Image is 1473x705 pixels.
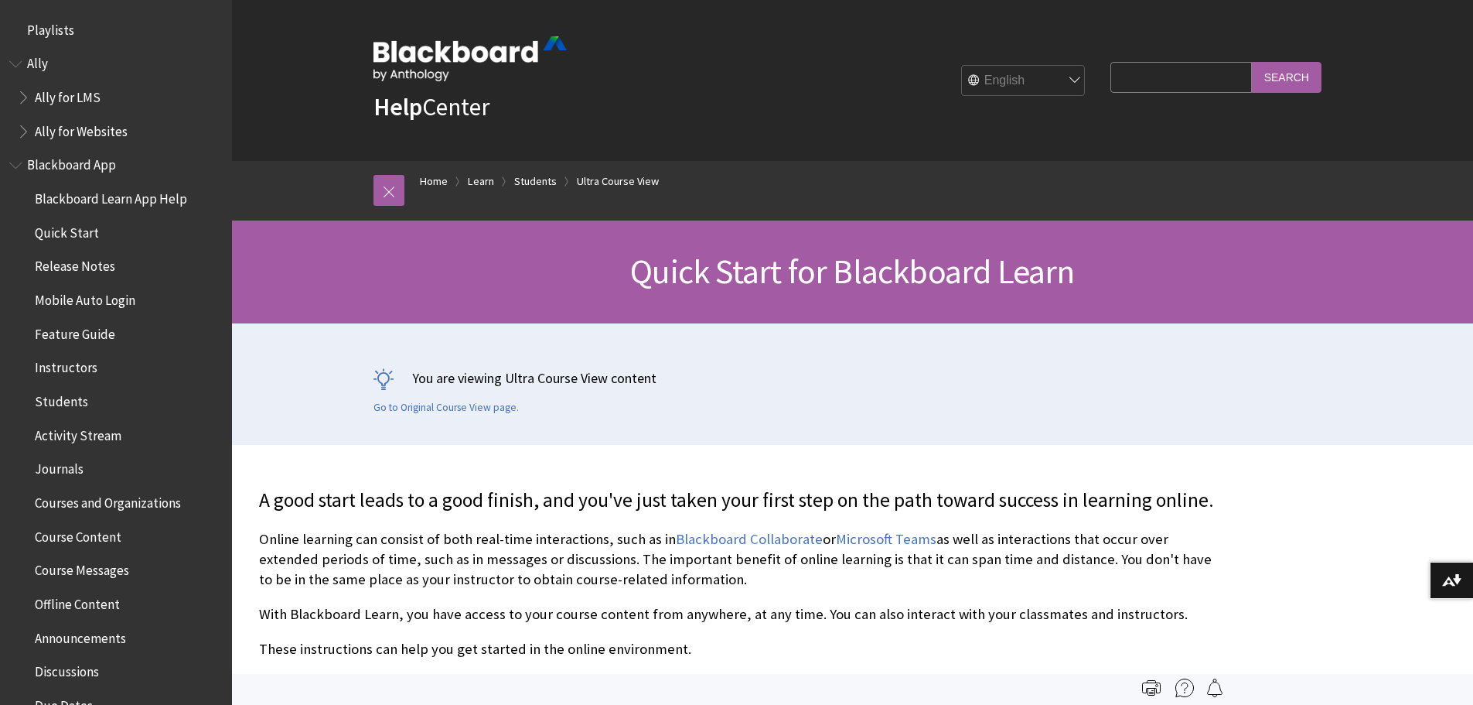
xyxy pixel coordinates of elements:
[35,490,181,511] span: Courses and Organizations
[35,186,187,207] span: Blackboard Learn App Help
[9,51,223,145] nav: Book outline for Anthology Ally Help
[1205,679,1224,697] img: Follow this page
[1175,679,1194,697] img: More help
[27,152,116,173] span: Blackboard App
[35,355,97,376] span: Instructors
[35,457,84,477] span: Journals
[676,530,823,549] a: Blackboard Collaborate
[35,659,99,679] span: Discussions
[35,388,88,409] span: Students
[577,172,659,191] a: Ultra Course View
[373,91,489,122] a: HelpCenter
[35,321,115,342] span: Feature Guide
[373,401,519,415] a: Go to Original Course View page.
[35,591,120,612] span: Offline Content
[35,254,115,275] span: Release Notes
[259,639,1218,659] p: These instructions can help you get started in the online environment.
[35,423,121,443] span: Activity Stream
[1252,62,1321,92] input: Search
[35,558,129,579] span: Course Messages
[514,172,557,191] a: Students
[259,604,1218,625] p: With Blackboard Learn, you have access to your course content from anywhere, at any time. You can...
[27,17,74,38] span: Playlists
[27,51,48,72] span: Ally
[420,172,448,191] a: Home
[373,36,567,81] img: Blackboard by Anthology
[468,172,494,191] a: Learn
[373,368,1332,388] p: You are viewing Ultra Course View content
[35,524,121,545] span: Course Content
[836,530,936,549] a: Microsoft Teams
[35,220,99,241] span: Quick Start
[35,84,101,105] span: Ally for LMS
[962,66,1086,97] select: Site Language Selector
[1142,679,1161,697] img: Print
[259,487,1218,515] p: A good start leads to a good finish, and you've just taken your first step on the path toward suc...
[259,529,1218,590] p: Online learning can consist of both real-time interactions, such as in or as well as interactions...
[35,625,126,646] span: Announcements
[9,17,223,43] nav: Book outline for Playlists
[35,118,128,139] span: Ally for Websites
[373,91,422,122] strong: Help
[35,287,135,308] span: Mobile Auto Login
[630,250,1074,293] span: Quick Start for Blackboard Learn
